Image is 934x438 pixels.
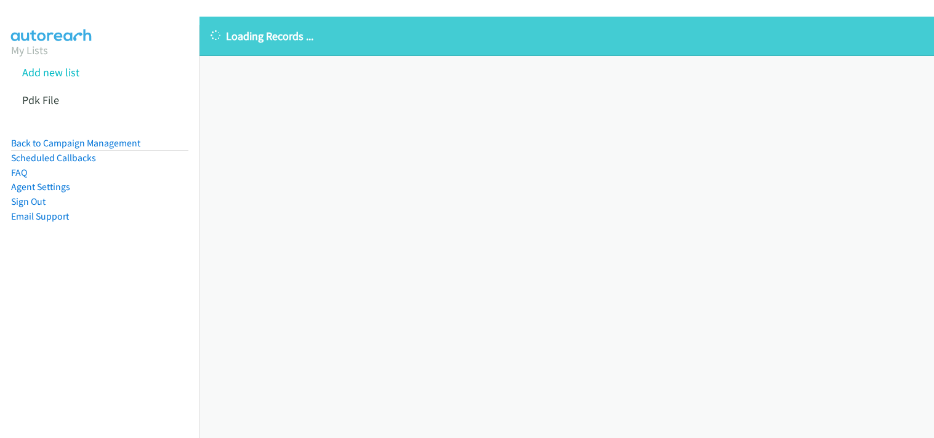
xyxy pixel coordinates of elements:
[11,181,70,193] a: Agent Settings
[11,196,46,207] a: Sign Out
[211,28,923,44] p: Loading Records ...
[22,65,79,79] a: Add new list
[11,167,27,178] a: FAQ
[11,43,48,57] a: My Lists
[22,93,59,107] a: Pdk File
[11,152,96,164] a: Scheduled Callbacks
[11,210,69,222] a: Email Support
[11,137,140,149] a: Back to Campaign Management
